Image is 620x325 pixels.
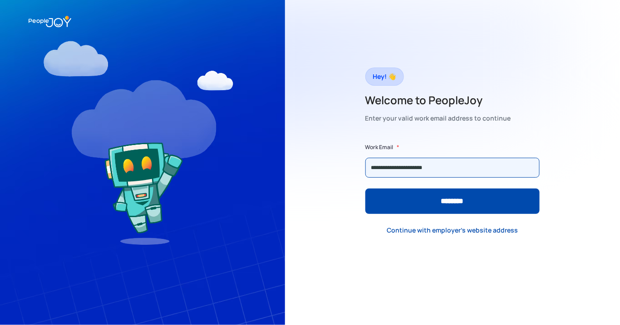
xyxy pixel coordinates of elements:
[387,226,518,235] div: Continue with employer's website address
[373,70,396,83] div: Hey! 👋
[365,93,511,107] h2: Welcome to PeopleJoy
[365,143,394,152] label: Work Email
[365,112,511,125] div: Enter your valid work email address to continue
[379,221,525,239] a: Continue with employer's website address
[365,143,540,214] form: Form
